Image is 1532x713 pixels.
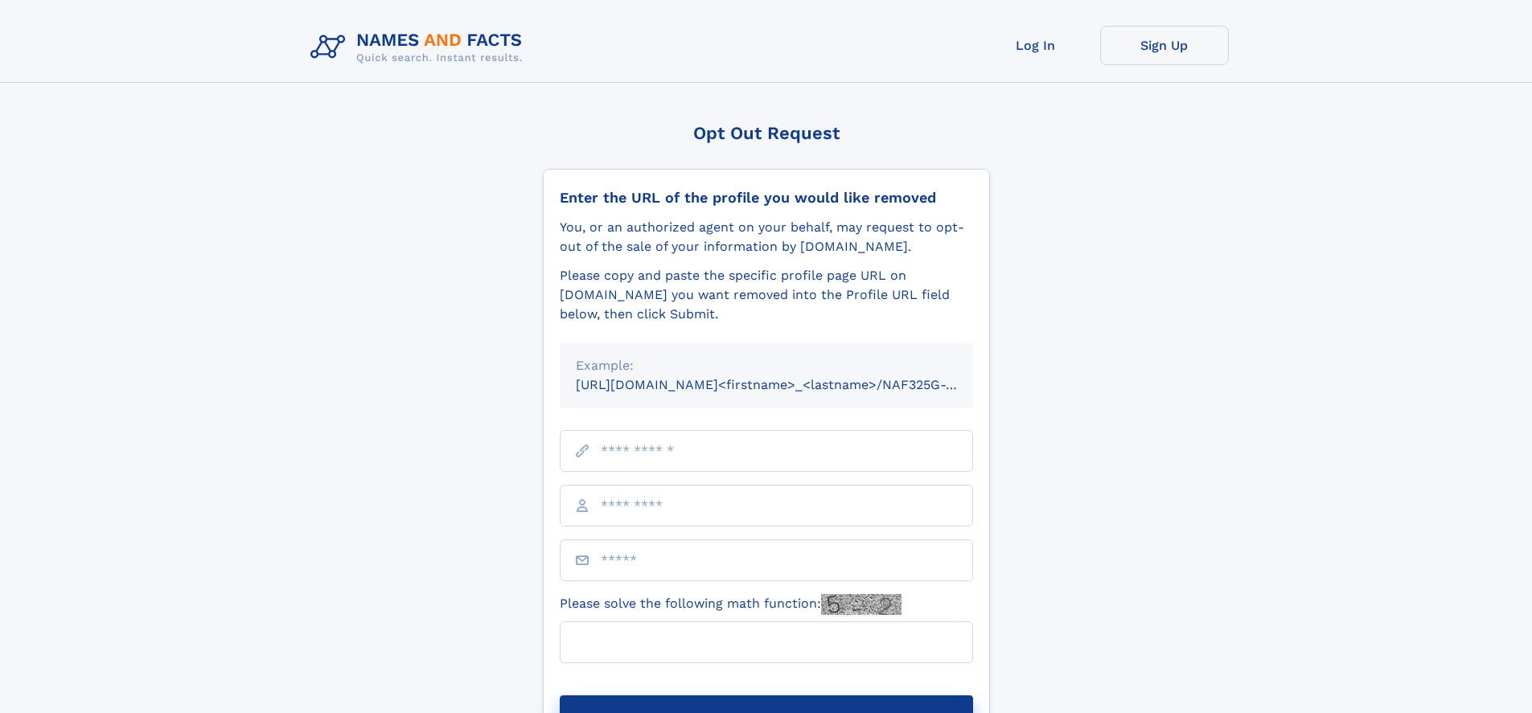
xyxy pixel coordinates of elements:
[971,26,1100,65] a: Log In
[560,594,902,615] label: Please solve the following math function:
[304,26,536,69] img: Logo Names and Facts
[543,123,990,143] div: Opt Out Request
[560,189,973,207] div: Enter the URL of the profile you would like removed
[560,266,973,324] div: Please copy and paste the specific profile page URL on [DOMAIN_NAME] you want removed into the Pr...
[576,356,957,375] div: Example:
[1100,26,1229,65] a: Sign Up
[576,377,1004,392] small: [URL][DOMAIN_NAME]<firstname>_<lastname>/NAF325G-xxxxxxxx
[560,218,973,256] div: You, or an authorized agent on your behalf, may request to opt-out of the sale of your informatio...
